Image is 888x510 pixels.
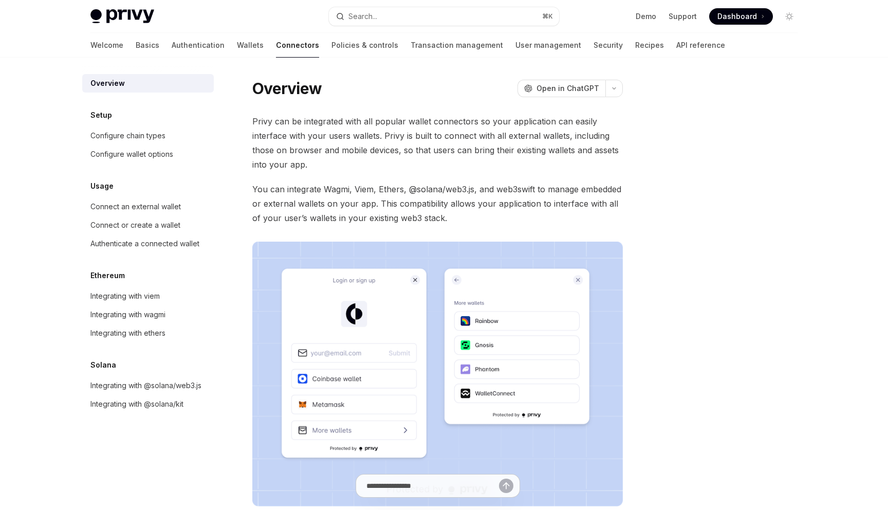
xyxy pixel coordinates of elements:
a: Authenticate a connected wallet [82,234,214,253]
h5: Ethereum [90,269,125,282]
div: Overview [90,77,125,89]
a: Overview [82,74,214,93]
img: Connectors3 [252,242,623,506]
a: Policies & controls [331,33,398,58]
a: Recipes [635,33,664,58]
a: Basics [136,33,159,58]
div: Integrating with wagmi [90,308,165,321]
a: Security [594,33,623,58]
a: Connect an external wallet [82,197,214,216]
div: Authenticate a connected wallet [90,238,199,250]
div: Integrating with @solana/kit [90,398,183,410]
span: Dashboard [717,11,757,22]
a: Welcome [90,33,123,58]
a: Integrating with @solana/web3.js [82,376,214,395]
button: Search...⌘K [329,7,559,26]
a: Dashboard [709,8,773,25]
a: Connectors [276,33,319,58]
div: Configure wallet options [90,148,173,160]
a: Demo [636,11,656,22]
a: Integrating with ethers [82,324,214,342]
a: User management [515,33,581,58]
span: Open in ChatGPT [536,83,599,94]
span: You can integrate Wagmi, Viem, Ethers, @solana/web3.js, and web3swift to manage embedded or exter... [252,182,623,225]
a: Integrating with wagmi [82,305,214,324]
div: Connect an external wallet [90,201,181,213]
a: API reference [676,33,725,58]
a: Configure chain types [82,126,214,145]
div: Integrating with @solana/web3.js [90,379,201,392]
div: Configure chain types [90,130,165,142]
h5: Usage [90,180,114,192]
button: Send message [499,479,513,493]
button: Open in ChatGPT [517,80,605,97]
button: Toggle dark mode [781,8,798,25]
a: Integrating with @solana/kit [82,395,214,413]
div: Connect or create a wallet [90,219,180,231]
a: Integrating with viem [82,287,214,305]
h5: Setup [90,109,112,121]
a: Authentication [172,33,225,58]
a: Connect or create a wallet [82,216,214,234]
span: Privy can be integrated with all popular wallet connectors so your application can easily interfa... [252,114,623,172]
a: Support [669,11,697,22]
a: Wallets [237,33,264,58]
a: Configure wallet options [82,145,214,163]
div: Search... [348,10,377,23]
span: ⌘ K [542,12,553,21]
a: Transaction management [411,33,503,58]
img: light logo [90,9,154,24]
h5: Solana [90,359,116,371]
h1: Overview [252,79,322,98]
div: Integrating with viem [90,290,160,302]
div: Integrating with ethers [90,327,165,339]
